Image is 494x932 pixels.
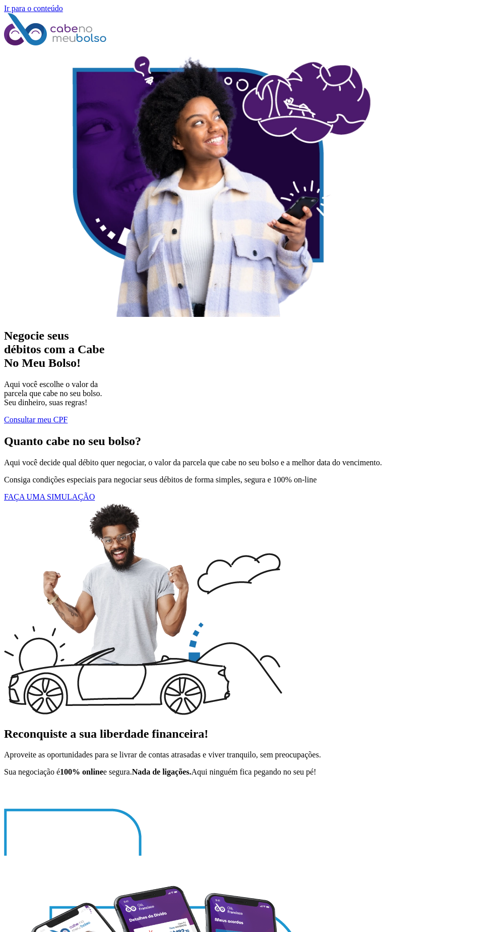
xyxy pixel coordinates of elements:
a: Ir para o conteúdo [4,4,63,13]
a: FAÇA UMA SIMULAÇÃO [4,492,95,501]
p: Aproveite as oportunidades para se livrar de contas atrasadas e viver tranquilo, sem preocupações. [4,750,490,759]
p: Aqui você decide qual débito quer negociar, o valor da parcela que cabe no seu bolso e a melhor d... [4,458,490,467]
h2: Quanto cabe no seu bolso? [4,434,490,448]
h2: Reconquiste a sua liberdade financeira! [4,727,490,741]
img: Cabe no Meu Bolso [4,13,107,45]
p: Aqui você escolhe o valor da parcela que cabe no seu bolso. Seu dinheiro, suas regras! [4,380,490,407]
strong: Nada de ligações. [132,767,192,776]
strong: 100% online [60,767,103,776]
a: Consultar meu CPF [4,415,68,424]
span: Aqui ninguém fica pegando no seu pé! [192,767,317,776]
p: Sua negociação é e segura. [4,767,490,777]
p: Consiga condições especiais para negociar seus débitos de forma simples, segura e 100% on-line [4,475,490,484]
h2: Negocie seus débitos com a Cabe No Meu Bolso! [4,329,490,370]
